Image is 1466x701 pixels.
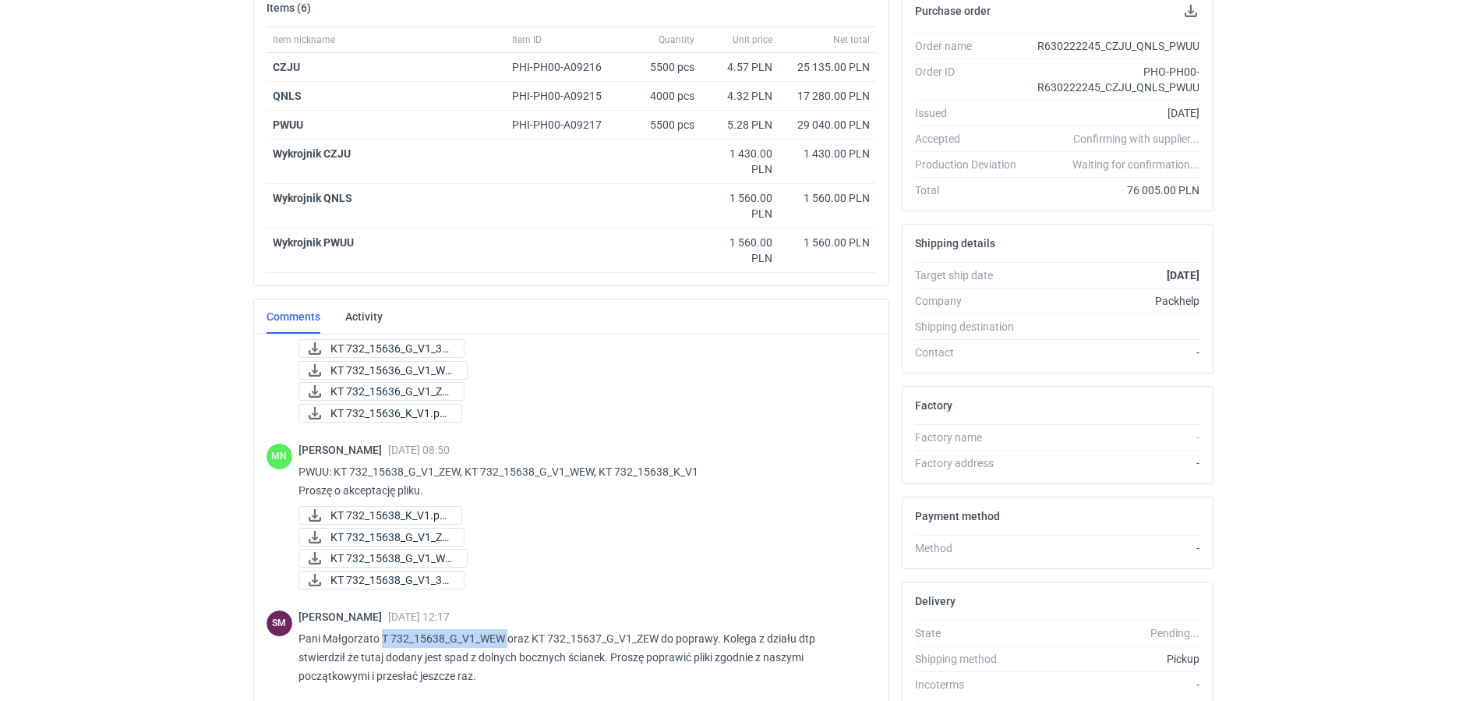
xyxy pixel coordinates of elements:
div: 29 040.00 PLN [785,117,870,133]
div: 1 560.00 PLN [785,190,870,206]
span: Item nickname [273,34,335,46]
div: KT 732_15636_G_V1_WEW.pdf [298,361,454,380]
a: Comments [267,299,320,334]
span: KT 732_15638_G_V1_WE... [330,550,454,567]
div: 5.28 PLN [707,117,772,133]
div: 76 005.00 PLN [1029,182,1200,198]
strong: Wykrojnik QNLS [273,192,352,204]
div: Factory address [915,455,1029,471]
div: 1 430.00 PLN [707,146,772,177]
div: KT 732_15638_K_V1.pdf [298,506,454,525]
strong: [DATE] [1167,269,1199,281]
em: Pending... [1150,627,1199,639]
div: Production Deviation [915,157,1029,172]
strong: Wykrojnik CZJU [273,147,351,160]
span: KT 732_15636_G_V1_WE... [330,362,454,379]
span: Item ID [512,34,542,46]
div: PHO-PH00-R630222245_CZJU_QNLS_PWUU [1029,64,1200,95]
div: KT 732_15638_G_V1_ZEW.pdf [298,528,454,547]
h2: Payment method [915,510,1000,522]
div: Shipping method [915,651,1029,667]
span: KT 732_15636_K_V1.pd... [330,405,449,422]
span: KT 732_15636_G_V1_ZE... [330,383,451,400]
p: PWUU: KT 732_15638_G_V1_ZEW, KT 732_15638_G_V1_WEW, KT 732_15638_K_V1 Proszę o akceptację pliku. [298,462,864,500]
h2: Shipping details [915,237,995,250]
strong: Wykrojnik PWUU [273,236,354,249]
figcaption: SM [267,611,292,636]
div: - [1029,430,1200,445]
div: Issued [915,105,1029,121]
div: 1 560.00 PLN [707,190,772,221]
div: 25 135.00 PLN [785,59,870,75]
div: Incoterms [915,677,1029,692]
div: Method [915,540,1029,556]
div: Order ID [915,64,1029,95]
span: KT 732_15636_G_V1_3D... [330,340,451,357]
span: KT 732_15638_G_V1_ZE... [330,529,451,546]
strong: QNLS [273,90,302,102]
a: KT 732_15636_K_V1.pd... [298,404,462,423]
div: 5500 pcs [623,111,701,140]
div: KT 732_15636_G_V1_ZEW.pdf [298,382,454,401]
span: KT 732_15638_K_V1.pd... [330,507,449,524]
h2: Purchase order [915,5,991,17]
div: - [1029,540,1200,556]
div: KT 732_15638_G_V1_WEW.pdf [298,549,454,568]
span: Quantity [659,34,694,46]
h2: Items (6) [267,2,311,14]
div: Małgorzata Nowotna [267,444,292,469]
div: KT 732_15636_K_V1.pdf [298,404,454,423]
div: 1 560.00 PLN [707,235,772,266]
div: R630222245_CZJU_QNLS_PWUU [1029,38,1200,54]
div: 4000 pcs [623,82,701,111]
div: PHI-PH00-A09217 [512,117,616,133]
em: Confirming with supplier... [1073,133,1199,145]
div: 4.57 PLN [707,59,772,75]
div: 1 430.00 PLN [785,146,870,161]
div: Factory name [915,430,1029,445]
em: Waiting for confirmation... [1072,157,1199,172]
div: Target ship date [915,267,1029,283]
button: Download PO [1182,2,1200,20]
div: Total [915,182,1029,198]
span: Unit price [733,34,772,46]
div: Accepted [915,131,1029,147]
div: - [1029,677,1200,692]
span: KT 732_15638_G_V1_3D... [330,572,451,589]
span: [PERSON_NAME] [298,611,388,623]
a: Activity [345,299,383,334]
strong: CZJU [273,61,300,73]
div: Packhelp [1029,293,1200,309]
span: [DATE] 12:17 [388,611,450,623]
div: PHI-PH00-A09215 [512,88,616,104]
div: [DATE] [1029,105,1200,121]
div: Sebastian Markut [267,611,292,636]
div: Pickup [1029,651,1200,667]
div: 4.32 PLN [707,88,772,104]
h2: Factory [915,399,952,412]
div: KT 732_15636_G_V1_3D.JPG [298,339,454,358]
div: - [1029,345,1200,360]
a: KT 732_15636_G_V1_3D... [298,339,465,358]
figcaption: MN [267,444,292,469]
div: KT 732_15638_G_V1_3D.JPG [298,571,454,589]
a: KT 732_15638_K_V1.pd... [298,506,462,525]
h2: Delivery [915,595,956,607]
a: KT 732_15638_G_V1_WE... [298,549,468,568]
a: KT 732_15638_G_V1_ZE... [298,528,465,547]
span: [DATE] 08:50 [388,444,450,456]
div: 5500 pcs [623,53,701,82]
p: Pani Małgorzato T 732_15638_G_V1_WEW oraz KT 732_15637_G_V1_ZEW do poprawy. Kolega z działu dtp s... [298,629,864,685]
div: 17 280.00 PLN [785,88,870,104]
div: Shipping destination [915,319,1029,335]
div: 1 560.00 PLN [785,235,870,250]
div: PHI-PH00-A09216 [512,59,616,75]
div: - [1029,455,1200,471]
div: Company [915,293,1029,309]
strong: PWUU [273,119,303,131]
a: KT 732_15638_G_V1_3D... [298,571,465,589]
div: State [915,625,1029,641]
a: KT 732_15636_G_V1_WE... [298,361,468,380]
span: [PERSON_NAME] [298,444,388,456]
a: KT 732_15636_G_V1_ZE... [298,382,465,401]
